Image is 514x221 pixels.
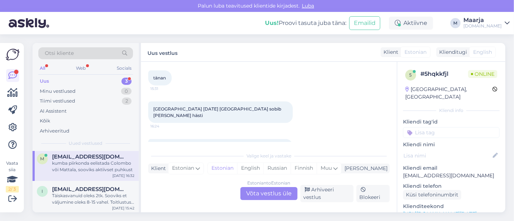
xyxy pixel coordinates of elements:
span: English [473,48,492,56]
div: [DATE] 16:32 [112,173,134,178]
div: Socials [115,64,133,73]
div: Uus [40,78,49,85]
div: Vaata siia [6,160,19,192]
span: 15:31 [150,86,177,91]
div: Kõik [40,117,50,125]
div: Web [75,64,87,73]
span: Luba [300,3,316,9]
img: Askly Logo [6,49,20,60]
div: Küsi telefoninumbrit [403,190,461,200]
div: All [38,64,47,73]
div: 0 [121,88,132,95]
div: Blokeeri [356,185,390,202]
span: Estonian [404,48,427,56]
div: Klient [381,48,398,56]
span: 16:24 [150,123,177,129]
div: English [237,163,264,174]
div: Võta vestlus üle [240,187,297,200]
b: Uus! [265,19,279,26]
div: 3 [121,78,132,85]
p: Kliendi nimi [403,141,500,148]
label: Uus vestlus [147,47,177,57]
div: Täiskasvanuid oleks 2tk. Sooviks et väljumine oleks 8-15 vahel. Toitlustus võib olla hommikusöök,... [52,192,134,205]
div: Finnish [291,163,317,174]
span: maris.velstrom@taltech.ee [52,153,127,160]
div: Tiimi vestlused [40,97,75,105]
p: Kliendi tag'id [403,118,500,126]
div: Proovi tasuta juba täna: [265,19,346,27]
div: Klient [148,165,166,172]
div: AI Assistent [40,108,67,115]
p: Kliendi email [403,164,500,172]
div: # 5hqkkfjl [420,70,468,78]
div: Arhiveeritud [40,127,69,135]
span: Otsi kliente [45,49,74,57]
div: [DATE] 15:42 [112,205,134,211]
div: Valige keel ja vastake [148,153,390,159]
div: Klienditugi [436,48,467,56]
div: Arhiveeri vestlus [300,185,354,202]
div: kumba piirkonda eelistada Colombo või Mattala, sooviks aktiivset puhkust [52,160,134,173]
div: [GEOGRAPHIC_DATA], [GEOGRAPHIC_DATA] [405,86,492,101]
a: [URL][DOMAIN_NAME][DATE] [403,211,477,217]
div: Russian [264,163,291,174]
a: Maarja[DOMAIN_NAME] [463,17,510,29]
div: [PERSON_NAME] [342,165,387,172]
span: [GEOGRAPHIC_DATA] [DATE] [GEOGRAPHIC_DATA] sobib [PERSON_NAME] hästi [153,106,282,118]
div: Minu vestlused [40,88,76,95]
div: 2 [122,97,132,105]
p: Klienditeekond [403,203,500,210]
div: 2 / 3 [6,186,19,192]
div: Maarja [463,17,502,23]
input: Lisa tag [403,127,500,138]
div: Aktiivne [389,17,433,30]
span: ilehtme@gmail.com [52,186,127,192]
span: Online [468,70,497,78]
button: Emailid [349,16,380,30]
span: i [42,188,43,194]
div: Estonian to Estonian [248,180,291,186]
span: Muu [321,165,332,171]
div: Estonian [208,163,237,174]
span: 5 [410,72,412,78]
div: M [450,18,461,28]
div: Kliendi info [403,107,500,114]
p: [EMAIL_ADDRESS][DOMAIN_NAME] [403,172,500,179]
span: Estonian [172,164,194,172]
p: Kliendi telefon [403,182,500,190]
input: Lisa nimi [403,152,491,160]
span: Uued vestlused [69,140,103,147]
div: [DOMAIN_NAME] [463,23,502,29]
span: tänan [153,75,166,81]
span: m [40,156,44,161]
